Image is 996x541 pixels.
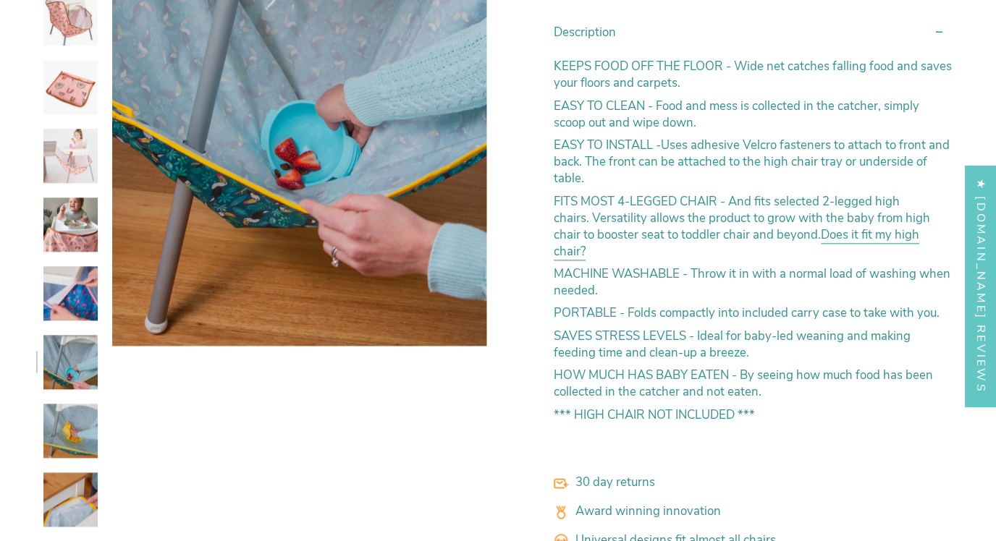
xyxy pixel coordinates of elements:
p: Food and mess is collected in the catcher, simply scoop out and wipe down. [554,97,952,130]
a: Does it fit my high chair? [554,226,919,263]
summary: Description [554,12,952,52]
span: Uses adhesive Velcro fasteners to attach to front and back. The front can be attached to the high... [554,137,950,187]
strong: PORTABLE - [554,304,628,321]
p: - Throw it in with a normal load of washing when needed. [554,265,952,298]
p: Award winning innovation [575,503,952,519]
strong: *** HIGH CHAIR NOT INCLUDED *** [554,406,755,422]
p: 30 day returns [575,474,952,490]
p: - [554,137,952,187]
strong: KEEPS FOOD OFF THE FLOOR [554,58,726,74]
p: Folds compactly into included carry case to take with you. [554,304,952,321]
p: - Wide net catches falling food and saves your floors and carpets. [554,58,952,91]
strong: EASY TO INSTALL [554,137,653,153]
div: Click to open Judge.me floating reviews tab [966,166,996,406]
p: By seeing how much food has been collected in the catcher and not eaten. [554,367,952,400]
p: - And fits selected 2-legged high chairs. Versatility allows the product to grow with the baby fr... [554,192,952,259]
strong: EASY TO CLEAN - [554,97,656,114]
strong: SAVES STRESS LEVELS [554,327,689,344]
strong: FITS MOST 4-LEGGED CHAIR [554,192,720,209]
p: - Ideal for baby-led weaning and making feeding time and clean-up a breeze. [554,327,952,360]
strong: MACHINE WASHABLE [554,265,683,281]
strong: HOW MUCH HAS BABY EATEN - [554,367,740,383]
